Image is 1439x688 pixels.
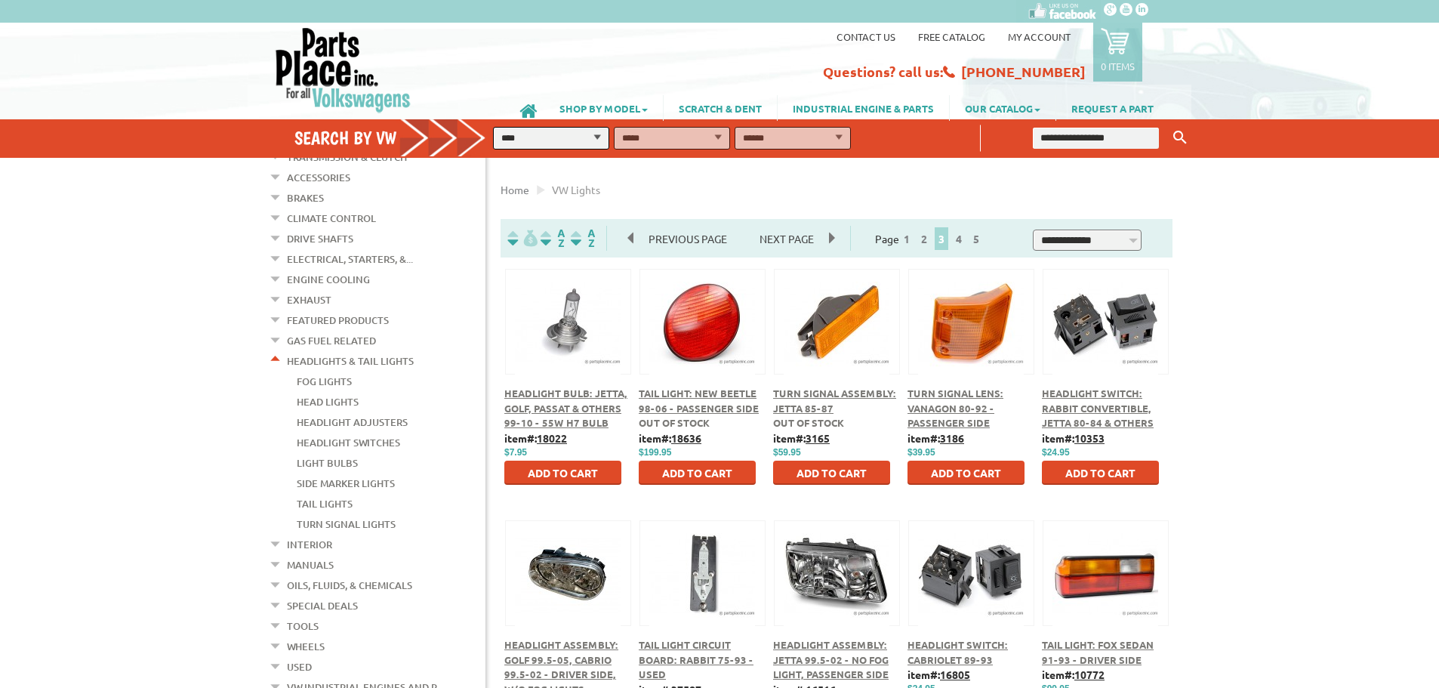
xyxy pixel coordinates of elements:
[1101,60,1135,73] p: 0 items
[907,387,1003,429] a: Turn Signal Lens: Vanagon 80-92 - Passenger Side
[1042,638,1154,666] a: Tail Light: Fox Sedan 91-93 - Driver Side
[537,431,567,445] u: 18022
[639,387,759,415] a: Tail Light: New Beetle 98-06 - Passenger Side
[287,657,312,677] a: Used
[504,387,627,429] a: Headlight Bulb: Jetta, Golf, Passat & Others 99-10 - 55W H7 Bulb
[639,638,753,680] a: Tail Light Circuit Board: Rabbit 75-93 - Used
[639,431,701,445] b: item#:
[918,30,985,43] a: Free Catalog
[940,431,964,445] u: 3186
[297,412,408,432] a: Headlight Adjusters
[837,30,895,43] a: Contact us
[1042,431,1105,445] b: item#:
[1074,431,1105,445] u: 10353
[1074,668,1105,681] u: 10772
[294,127,501,149] h4: Search by VW
[297,494,353,514] a: Tail Lights
[744,232,829,245] a: Next Page
[907,431,964,445] b: item#:
[287,188,324,208] a: Brakes
[907,638,1008,666] a: Headlight Switch: Cabriolet 89-93
[1008,30,1071,43] a: My Account
[287,555,334,575] a: Manuals
[773,416,844,429] span: Out of stock
[639,461,756,485] button: Add to Cart
[1169,125,1191,150] button: Keyword Search
[900,232,914,245] a: 1
[507,230,538,247] img: filterpricelow.svg
[907,461,1025,485] button: Add to Cart
[639,447,671,458] span: $199.95
[935,227,948,250] span: 3
[504,431,567,445] b: item#:
[850,226,1009,251] div: Page
[287,535,332,554] a: Interior
[1042,447,1070,458] span: $24.95
[662,466,732,480] span: Add to Cart
[297,514,396,534] a: Turn signal Lights
[287,331,376,350] a: Gas Fuel Related
[297,474,395,493] a: Side Marker Lights
[287,596,358,615] a: Special Deals
[297,433,400,452] a: Headlight Switches
[274,26,412,113] img: Parts Place Inc!
[1042,387,1154,429] a: Headlight Switch: Rabbit Convertible, Jetta 80-84 & Others
[568,230,598,247] img: Sort by Sales Rank
[917,232,931,245] a: 2
[907,668,970,681] b: item#:
[297,392,359,412] a: Head Lights
[504,461,621,485] button: Add to Cart
[297,453,358,473] a: Light Bulbs
[773,638,889,680] a: Headlight Assembly: Jetta 99.5-02 - No Fog Light, Passenger Side
[287,208,376,228] a: Climate Control
[744,227,829,250] span: Next Page
[778,95,949,121] a: INDUSTRIAL ENGINE & PARTS
[297,372,352,391] a: Fog Lights
[552,183,600,196] span: VW lights
[287,229,353,248] a: Drive Shafts
[969,232,983,245] a: 5
[1065,466,1135,480] span: Add to Cart
[287,168,350,187] a: Accessories
[287,310,389,330] a: Featured Products
[1093,23,1142,82] a: 0 items
[504,447,527,458] span: $7.95
[287,575,412,595] a: Oils, Fluids, & Chemicals
[287,351,414,371] a: Headlights & Tail Lights
[287,616,319,636] a: Tools
[1042,461,1159,485] button: Add to Cart
[287,270,370,289] a: Engine Cooling
[544,95,663,121] a: SHOP BY MODEL
[773,461,890,485] button: Add to Cart
[628,232,744,245] a: Previous Page
[773,431,830,445] b: item#:
[528,466,598,480] span: Add to Cart
[797,466,867,480] span: Add to Cart
[287,290,331,310] a: Exhaust
[773,387,896,415] a: Turn Signal Assembly: Jetta 85-87
[950,95,1055,121] a: OUR CATALOG
[931,466,1001,480] span: Add to Cart
[1042,668,1105,681] b: item#:
[773,447,801,458] span: $59.95
[501,183,529,196] a: Home
[806,431,830,445] u: 3165
[538,230,568,247] img: Sort by Headline
[287,637,325,656] a: Wheels
[633,227,742,250] span: Previous Page
[671,431,701,445] u: 18636
[639,416,710,429] span: Out of stock
[664,95,777,121] a: SCRATCH & DENT
[1056,95,1169,121] a: REQUEST A PART
[952,232,966,245] a: 4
